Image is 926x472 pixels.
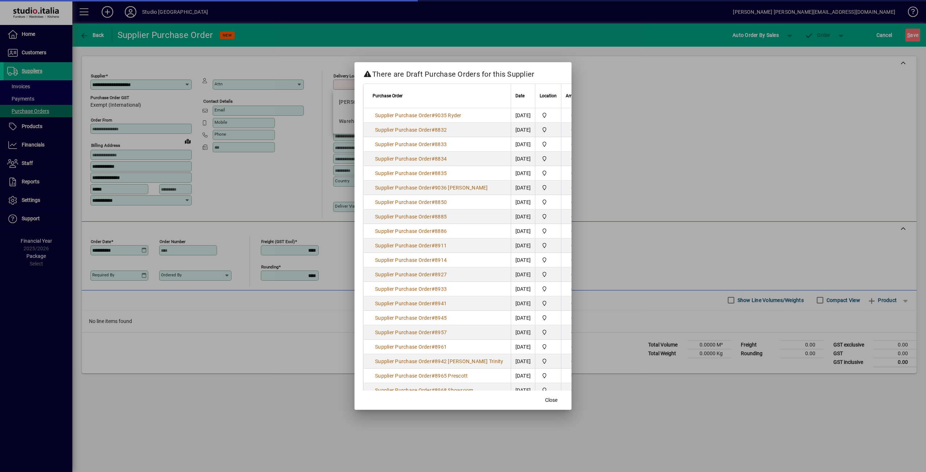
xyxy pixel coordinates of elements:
[540,299,557,307] span: Nugent Street
[540,256,557,264] span: Nugent Street
[511,224,535,238] td: [DATE]
[540,227,557,235] span: Nugent Street
[432,301,435,306] span: #
[435,199,447,205] span: 8850
[375,387,432,393] span: Supplier Purchase Order
[435,243,447,248] span: 8911
[373,92,403,100] span: Purchase Order
[511,253,535,267] td: [DATE]
[540,242,557,250] span: Nugent Street
[540,155,557,163] span: Nugent Street
[561,369,591,383] td: 0.00
[511,282,535,296] td: [DATE]
[432,315,435,321] span: #
[540,92,557,100] span: Location
[373,357,506,365] a: Supplier Purchase Order#8942 [PERSON_NAME] Trinity
[432,344,435,350] span: #
[561,108,591,123] td: 0.00
[511,137,535,152] td: [DATE]
[511,311,535,325] td: [DATE]
[540,111,557,119] span: Nugent Street
[373,213,449,221] a: Supplier Purchase Order#8885
[432,141,435,147] span: #
[561,123,591,137] td: 0.00
[435,185,488,191] span: 9036 [PERSON_NAME]
[511,180,535,195] td: [DATE]
[540,372,557,380] span: Nugent Street
[561,325,591,340] td: 0.00
[375,243,432,248] span: Supplier Purchase Order
[545,396,557,404] span: Close
[540,357,557,365] span: Nugent Street
[435,228,447,234] span: 8886
[540,328,557,336] span: Nugent Street
[432,358,435,364] span: #
[561,224,591,238] td: 0.00
[375,112,432,118] span: Supplier Purchase Order
[511,325,535,340] td: [DATE]
[432,286,435,292] span: #
[511,296,535,311] td: [DATE]
[435,286,447,292] span: 8933
[561,282,591,296] td: 0.00
[435,257,447,263] span: 8914
[511,369,535,383] td: [DATE]
[373,256,449,264] a: Supplier Purchase Order#8914
[561,137,591,152] td: 0.00
[511,166,535,180] td: [DATE]
[561,267,591,282] td: 0.00
[435,214,447,220] span: 8885
[373,155,449,163] a: Supplier Purchase Order#8834
[540,140,557,148] span: Nugent Street
[375,301,432,306] span: Supplier Purchase Order
[373,328,449,336] a: Supplier Purchase Order#8957
[561,166,591,180] td: 0.00
[540,314,557,322] span: Nugent Street
[373,285,449,293] a: Supplier Purchase Order#8933
[566,84,582,108] span: Total Amount ($)
[511,123,535,137] td: [DATE]
[373,343,449,351] a: Supplier Purchase Order#8961
[373,314,449,322] a: Supplier Purchase Order#8945
[435,344,447,350] span: 8961
[515,92,524,100] span: Date
[375,156,432,162] span: Supplier Purchase Order
[375,228,432,234] span: Supplier Purchase Order
[435,112,462,118] span: 9035 Ryder
[375,329,432,335] span: Supplier Purchase Order
[373,111,464,119] a: Supplier Purchase Order#9035 Ryder
[435,156,447,162] span: 8834
[561,311,591,325] td: 0.00
[432,243,435,248] span: #
[373,169,449,177] a: Supplier Purchase Order#8835
[375,185,432,191] span: Supplier Purchase Order
[561,238,591,253] td: 0.00
[373,242,449,250] a: Supplier Purchase Order#8911
[432,272,435,277] span: #
[435,315,447,321] span: 8945
[561,296,591,311] td: 0.00
[432,329,435,335] span: #
[432,257,435,263] span: #
[540,386,557,394] span: Nugent Street
[375,344,432,350] span: Supplier Purchase Order
[435,141,447,147] span: 8833
[354,62,572,83] h2: There are Draft Purchase Orders for this Supplier
[375,373,432,379] span: Supplier Purchase Order
[540,169,557,177] span: Nugent Street
[373,198,449,206] a: Supplier Purchase Order#8850
[561,180,591,195] td: 0.00
[435,170,447,176] span: 8835
[435,329,447,335] span: 8957
[561,383,591,397] td: 0.00
[511,108,535,123] td: [DATE]
[375,358,432,364] span: Supplier Purchase Order
[561,354,591,369] td: 0.00
[540,285,557,293] span: Nugent Street
[375,214,432,220] span: Supplier Purchase Order
[511,238,535,253] td: [DATE]
[540,198,557,206] span: Nugent Street
[511,354,535,369] td: [DATE]
[540,394,563,407] button: Close
[432,170,435,176] span: #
